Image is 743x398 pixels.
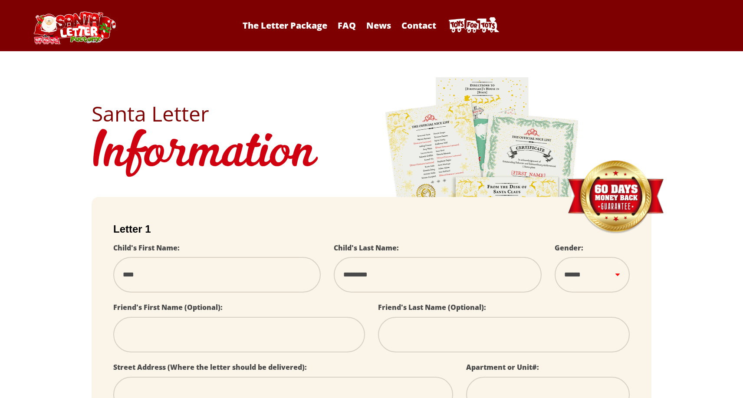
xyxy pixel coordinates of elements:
[466,362,539,372] label: Apartment or Unit#:
[92,103,651,124] h2: Santa Letter
[31,11,118,44] img: Santa Letter Logo
[687,372,734,394] iframe: Opens a widget where you can find more information
[555,243,583,253] label: Gender:
[113,223,630,235] h2: Letter 1
[362,20,395,31] a: News
[378,303,486,312] label: Friend's Last Name (Optional):
[385,76,580,319] img: letters.png
[113,303,223,312] label: Friend's First Name (Optional):
[92,124,651,184] h1: Information
[567,160,664,234] img: Money Back Guarantee
[334,243,399,253] label: Child's Last Name:
[333,20,360,31] a: FAQ
[238,20,332,31] a: The Letter Package
[113,362,307,372] label: Street Address (Where the letter should be delivered):
[113,243,180,253] label: Child's First Name:
[397,20,441,31] a: Contact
